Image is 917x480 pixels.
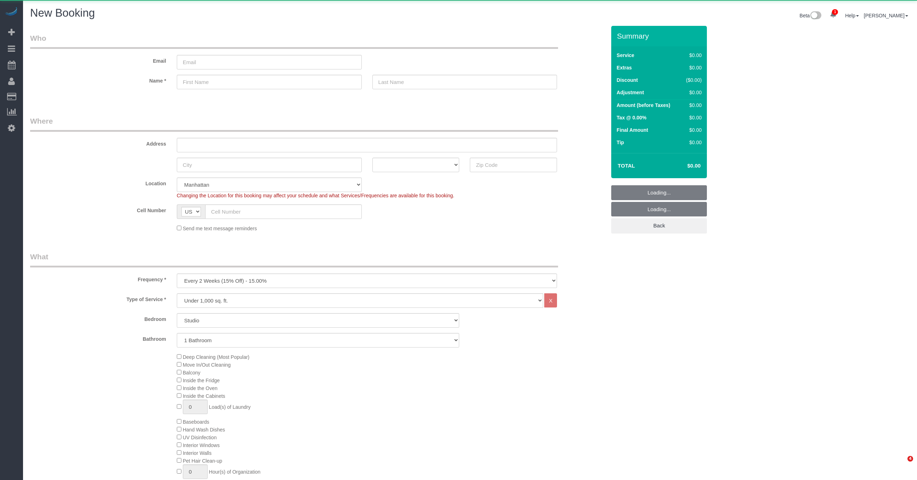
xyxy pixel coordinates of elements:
span: Move In/Out Cleaning [183,362,231,368]
label: Extras [617,64,632,71]
label: Cell Number [25,204,171,214]
a: Help [845,13,859,18]
div: $0.00 [683,52,702,59]
span: Load(s) of Laundry [209,404,251,410]
span: Hour(s) of Organization [209,469,261,475]
legend: What [30,252,558,267]
legend: Where [30,116,558,132]
label: Final Amount [617,126,648,134]
span: Balcony [183,370,201,375]
label: Email [25,55,171,64]
label: Address [25,138,171,147]
label: Tax @ 0.00% [617,114,646,121]
input: Cell Number [205,204,362,219]
div: $0.00 [683,102,702,109]
img: Automaid Logo [4,7,18,17]
span: Hand Wash Dishes [183,427,225,433]
label: Tip [617,139,624,146]
span: Inside the Cabinets [183,393,225,399]
input: First Name [177,75,362,89]
iframe: Intercom live chat [893,456,910,473]
label: Bedroom [25,313,171,323]
div: $0.00 [683,139,702,146]
label: Service [617,52,634,59]
span: Baseboards [183,419,209,425]
div: $0.00 [683,89,702,96]
span: New Booking [30,7,95,19]
label: Location [25,177,171,187]
label: Amount (before Taxes) [617,102,670,109]
strong: Total [618,163,635,169]
label: Bathroom [25,333,171,343]
label: Frequency * [25,273,171,283]
span: Interior Walls [183,450,212,456]
span: 1 [832,9,838,15]
span: Deep Cleaning (Most Popular) [183,354,249,360]
legend: Who [30,33,558,49]
input: Email [177,55,362,69]
input: City [177,158,362,172]
span: Inside the Fridge [183,378,220,383]
span: UV Disinfection [183,435,217,440]
a: [PERSON_NAME] [864,13,908,18]
h3: Summary [617,32,703,40]
a: Beta [800,13,822,18]
span: Pet Hair Clean-up [183,458,222,464]
span: Changing the Location for this booking may affect your schedule and what Services/Frequencies are... [177,193,454,198]
a: Back [611,218,707,233]
div: $0.00 [683,126,702,134]
input: Zip Code [470,158,557,172]
label: Adjustment [617,89,644,96]
span: Inside the Oven [183,385,218,391]
div: ($0.00) [683,77,702,84]
h4: $0.00 [666,163,701,169]
label: Discount [617,77,638,84]
label: Name * [25,75,171,84]
div: $0.00 [683,64,702,71]
span: Send me text message reminders [183,226,257,231]
a: 1 [826,7,840,23]
span: Interior Windows [183,442,220,448]
span: 4 [907,456,913,462]
img: New interface [810,11,821,21]
label: Type of Service * [25,293,171,303]
input: Last Name [372,75,557,89]
div: $0.00 [683,114,702,121]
